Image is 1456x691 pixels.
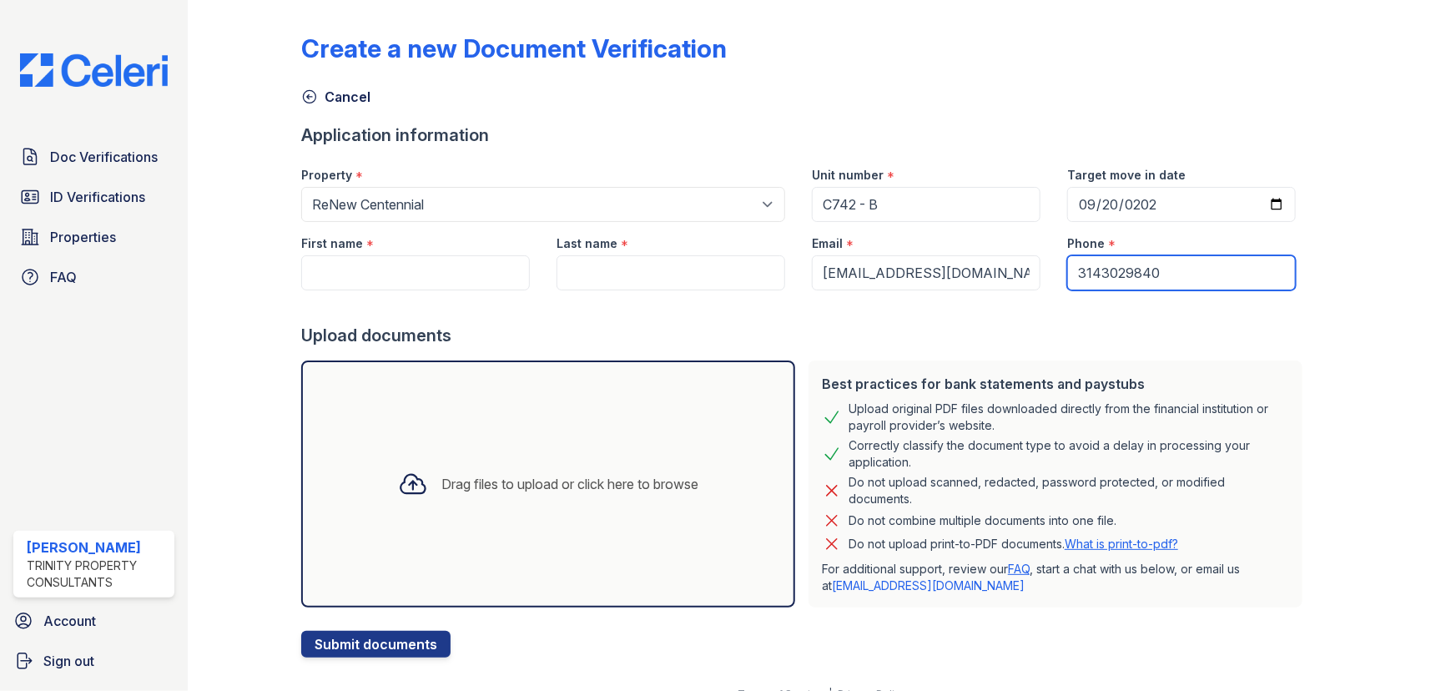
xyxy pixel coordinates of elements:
[301,124,1309,147] div: Application information
[50,227,116,247] span: Properties
[13,220,174,254] a: Properties
[557,235,617,252] label: Last name
[832,578,1025,593] a: [EMAIL_ADDRESS][DOMAIN_NAME]
[849,511,1116,531] div: Do not combine multiple documents into one file.
[43,611,96,631] span: Account
[301,167,352,184] label: Property
[27,557,168,591] div: Trinity Property Consultants
[50,187,145,207] span: ID Verifications
[849,437,1289,471] div: Correctly classify the document type to avoid a delay in processing your application.
[13,260,174,294] a: FAQ
[1065,537,1178,551] a: What is print-to-pdf?
[1008,562,1030,576] a: FAQ
[301,631,451,658] button: Submit documents
[849,401,1289,434] div: Upload original PDF files downloaded directly from the financial institution or payroll provider’...
[301,87,370,107] a: Cancel
[849,536,1178,552] p: Do not upload print-to-PDF documents.
[1067,235,1105,252] label: Phone
[441,474,698,494] div: Drag files to upload or click here to browse
[13,140,174,174] a: Doc Verifications
[27,537,168,557] div: [PERSON_NAME]
[7,604,181,638] a: Account
[1067,167,1186,184] label: Target move in date
[43,651,94,671] span: Sign out
[812,235,843,252] label: Email
[50,267,77,287] span: FAQ
[822,561,1289,594] p: For additional support, review our , start a chat with us below, or email us at
[13,180,174,214] a: ID Verifications
[301,324,1309,347] div: Upload documents
[50,147,158,167] span: Doc Verifications
[812,167,884,184] label: Unit number
[7,644,181,678] a: Sign out
[301,235,363,252] label: First name
[301,33,727,63] div: Create a new Document Verification
[822,374,1289,394] div: Best practices for bank statements and paystubs
[7,53,181,87] img: CE_Logo_Blue-a8612792a0a2168367f1c8372b55b34899dd931a85d93a1a3d3e32e68fde9ad4.png
[849,474,1289,507] div: Do not upload scanned, redacted, password protected, or modified documents.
